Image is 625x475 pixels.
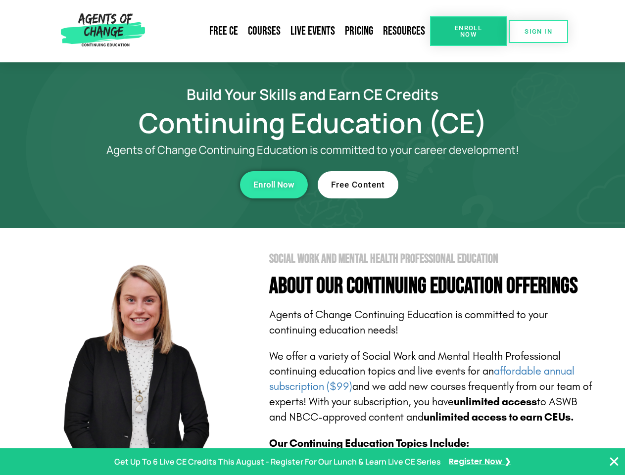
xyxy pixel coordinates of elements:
[449,455,511,469] a: Register Now ❯
[240,171,308,198] a: Enroll Now
[446,25,491,38] span: Enroll Now
[243,20,286,43] a: Courses
[31,87,595,101] h2: Build Your Skills and Earn CE Credits
[70,144,555,156] p: Agents of Change Continuing Education is committed to your career development!
[269,275,595,297] h4: About Our Continuing Education Offerings
[269,437,469,450] b: Our Continuing Education Topics Include:
[253,181,294,189] span: Enroll Now
[269,308,548,336] span: Agents of Change Continuing Education is committed to your continuing education needs!
[608,456,620,468] button: Close Banner
[318,171,398,198] a: Free Content
[149,20,430,43] nav: Menu
[525,28,552,35] span: SIGN IN
[331,181,385,189] span: Free Content
[424,411,574,424] b: unlimited access to earn CEUs.
[454,395,537,408] b: unlimited access
[286,20,340,43] a: Live Events
[269,349,595,425] p: We offer a variety of Social Work and Mental Health Professional continuing education topics and ...
[430,16,507,46] a: Enroll Now
[340,20,378,43] a: Pricing
[204,20,243,43] a: Free CE
[509,20,568,43] a: SIGN IN
[378,20,430,43] a: Resources
[31,111,595,134] h1: Continuing Education (CE)
[114,455,441,469] p: Get Up To 6 Live CE Credits This August - Register For Our Lunch & Learn Live CE Series
[269,253,595,265] h2: Social Work and Mental Health Professional Education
